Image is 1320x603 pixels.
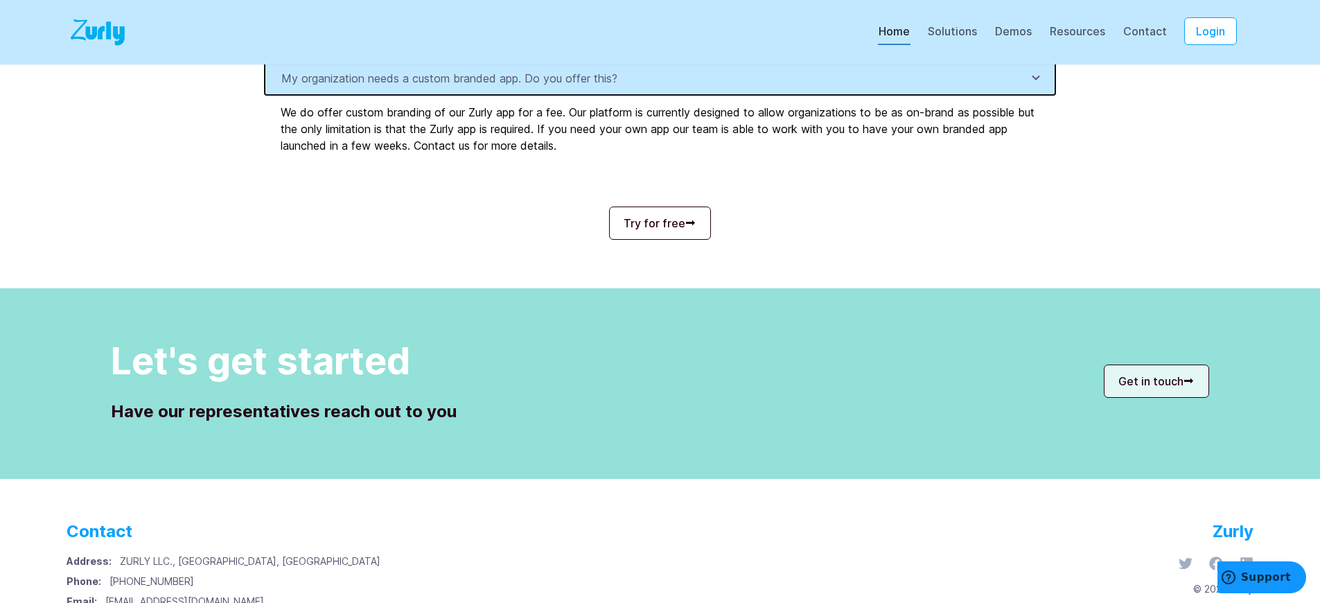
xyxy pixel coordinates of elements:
a: Try for free⮕ [609,207,711,240]
h4: Contact [67,512,380,551]
img: Logo [67,17,133,48]
button: My organization needs a custom branded app. Do you offer this? [264,61,1056,96]
a: Get in touch⮕ [1104,365,1209,398]
button: Login [1184,17,1237,45]
div: Solutions [927,23,978,46]
p: © 2020 Zurly [1162,576,1253,596]
a: Demos [994,24,1032,45]
a: Home [878,24,910,45]
a: Resources [1049,24,1106,45]
h4: Have our representatives reach out to you [111,401,457,423]
iframe: Opens a widget where you can find more information [1217,561,1306,596]
a: Contact [1123,24,1168,45]
strong: Phone: [67,575,109,587]
div: We do offer custom branding of our Zurly app for a fee. Our platform is currently designed to all... [264,96,1056,162]
p: My organization needs a custom branded app. Do you offer this? [281,70,626,87]
h4: Zurly [1162,512,1253,551]
a: Login [1168,24,1253,38]
strong: Address: [67,555,120,567]
p: ZURLY LLC., [GEOGRAPHIC_DATA], [GEOGRAPHIC_DATA] [67,551,380,571]
p: [PHONE_NUMBER] [67,571,380,591]
h1: Let's get started [111,339,457,384]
